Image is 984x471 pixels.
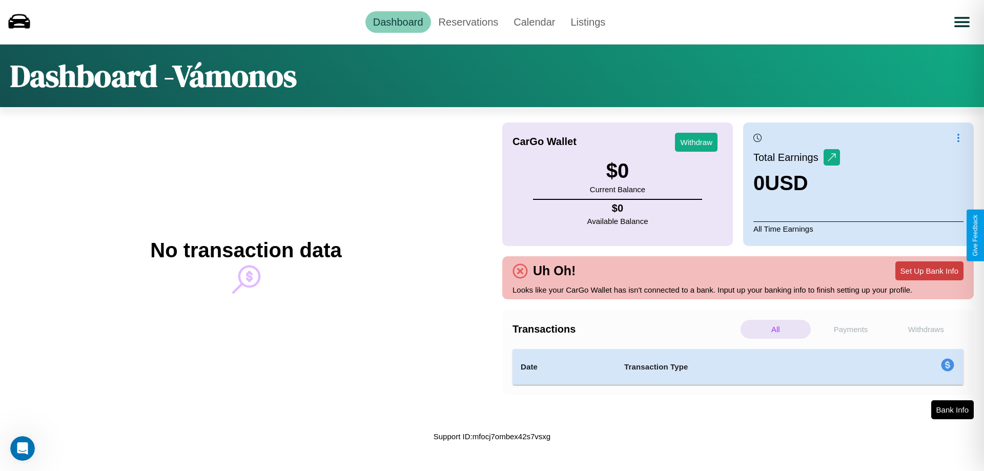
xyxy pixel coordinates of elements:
[521,361,608,373] h4: Date
[895,261,963,280] button: Set Up Bank Info
[891,320,961,339] p: Withdraws
[931,400,974,419] button: Bank Info
[10,55,297,97] h1: Dashboard - Vámonos
[948,8,976,36] button: Open menu
[506,11,563,33] a: Calendar
[431,11,506,33] a: Reservations
[365,11,431,33] a: Dashboard
[150,239,341,262] h2: No transaction data
[434,429,550,443] p: Support ID: mfocj7ombex42s7vsxg
[512,283,963,297] p: Looks like your CarGo Wallet has isn't connected to a bank. Input up your banking info to finish ...
[753,172,840,195] h3: 0 USD
[587,214,648,228] p: Available Balance
[528,263,581,278] h4: Uh Oh!
[972,215,979,256] div: Give Feedback
[10,436,35,461] iframe: Intercom live chat
[741,320,811,339] p: All
[512,349,963,385] table: simple table
[512,136,577,148] h4: CarGo Wallet
[753,221,963,236] p: All Time Earnings
[590,182,645,196] p: Current Balance
[753,148,824,167] p: Total Earnings
[587,202,648,214] h4: $ 0
[816,320,886,339] p: Payments
[675,133,717,152] button: Withdraw
[512,323,738,335] h4: Transactions
[624,361,857,373] h4: Transaction Type
[563,11,613,33] a: Listings
[590,159,645,182] h3: $ 0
